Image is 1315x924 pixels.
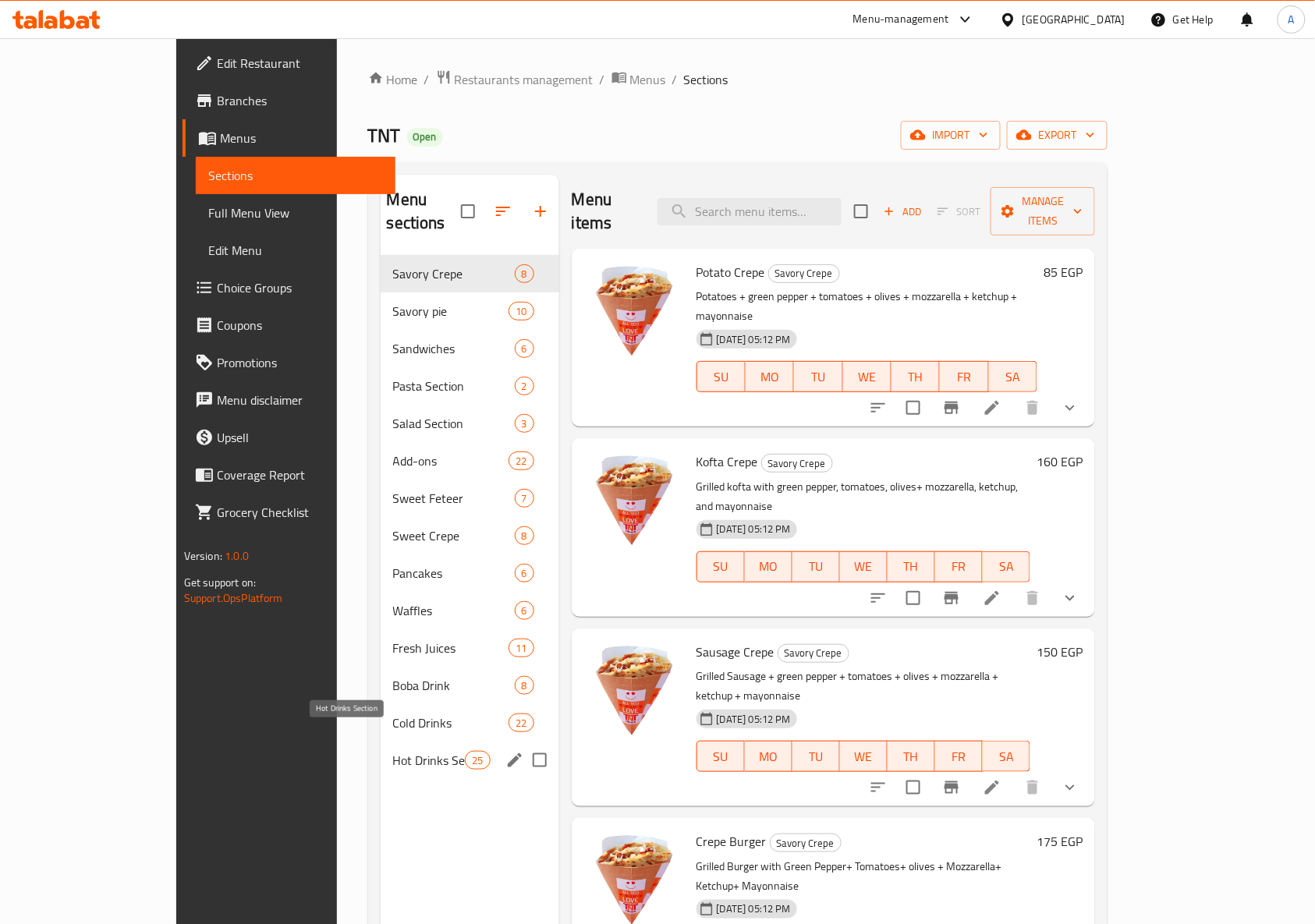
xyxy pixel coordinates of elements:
[843,361,891,392] button: WE
[393,339,515,358] span: Sandwiches
[611,69,666,90] a: Menus
[751,555,786,578] span: MO
[696,260,765,284] span: Potato Crepe
[516,491,533,506] span: 7
[1003,192,1083,231] span: Manage items
[768,264,840,283] div: Savory Crepe
[393,489,515,508] span: Sweet Feteer
[393,526,515,545] div: Sweet Crepe
[183,82,396,119] a: Branches
[393,713,509,732] span: Cold Drinks
[894,555,929,578] span: TH
[196,157,396,194] a: Sections
[584,641,684,741] img: Sausage Crepe
[381,704,559,742] div: Cold Drinks22
[584,451,684,551] img: Kofta Crepe
[711,522,797,536] span: [DATE] 05:12 PM
[897,391,930,424] span: Select to update
[696,287,1037,326] p: Potatoes + green pepper + tomatoes + olives + mozzarella + ketchup + mayonnaise
[393,639,509,657] span: Fresh Juices
[466,753,489,768] span: 25
[509,304,533,319] span: 10
[393,564,515,582] div: Pancakes
[995,366,1031,388] span: SA
[1014,579,1051,617] button: delete
[983,551,1030,582] button: SA
[840,741,888,772] button: WE
[989,745,1024,768] span: SA
[515,264,534,283] div: items
[1051,389,1089,427] button: show more
[515,414,534,433] div: items
[217,353,384,372] span: Promotions
[584,261,684,361] img: Potato Crepe
[516,678,533,693] span: 8
[770,834,842,852] div: Savory Crepe
[393,302,509,320] span: Savory pie
[572,188,639,235] h2: Menu items
[657,198,842,225] input: search
[503,749,526,772] button: edit
[484,193,522,230] span: Sort sections
[684,70,728,89] span: Sections
[696,667,1030,706] p: Grilled Sausage + green pepper + tomatoes + olives + mozzarella + ketchup + mayonnaise
[381,255,559,292] div: Savory Crepe8
[846,555,881,578] span: WE
[696,450,758,473] span: Kofta Crepe
[672,70,678,89] li: /
[381,742,559,779] div: Hot Drinks Section25edit
[696,551,745,582] button: SU
[1007,121,1108,150] button: export
[393,264,515,283] span: Savory Crepe
[217,391,384,409] span: Menu disclaimer
[196,232,396,269] a: Edit Menu
[516,267,533,281] span: 8
[752,366,788,388] span: MO
[1288,11,1295,28] span: A
[933,389,970,427] button: Branch-specific-item
[983,589,1001,607] a: Edit menu item
[704,366,739,388] span: SU
[381,330,559,367] div: Sandwiches6
[792,741,840,772] button: TU
[799,555,834,578] span: TU
[745,741,792,772] button: MO
[381,554,559,592] div: Pancakes6
[860,389,897,427] button: sort-choices
[704,555,739,578] span: SU
[696,741,745,772] button: SU
[183,269,396,306] a: Choice Groups
[1037,641,1083,663] h6: 150 EGP
[881,203,923,221] span: Add
[853,10,949,29] div: Menu-management
[381,442,559,480] div: Add-ons22
[778,644,849,663] div: Savory Crepe
[888,551,935,582] button: TH
[515,489,534,508] div: items
[989,361,1037,392] button: SA
[509,716,533,731] span: 22
[1023,11,1125,28] div: [GEOGRAPHIC_DATA]
[515,601,534,620] div: items
[509,639,533,657] div: items
[465,751,490,770] div: items
[381,405,559,442] div: Salad Section3
[846,745,881,768] span: WE
[704,745,739,768] span: SU
[455,70,594,89] span: Restaurants management
[407,128,443,147] div: Open
[393,676,515,695] div: Boba Drink
[711,332,797,347] span: [DATE] 05:12 PM
[877,200,927,224] button: Add
[516,416,533,431] span: 3
[845,195,877,228] span: Select section
[208,241,384,260] span: Edit Menu
[991,187,1095,235] button: Manage items
[935,551,983,582] button: FR
[840,551,888,582] button: WE
[509,641,533,656] span: 11
[220,129,384,147] span: Menus
[696,857,1030,896] p: Grilled Burger with Green Pepper+ Tomatoes+ olives + Mozzarella+ Ketchup+ Mayonnaise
